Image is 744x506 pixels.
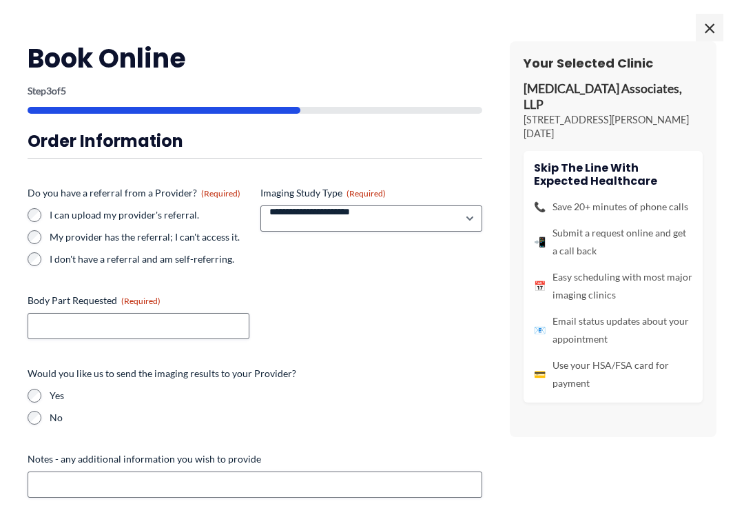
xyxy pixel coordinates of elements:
[534,198,692,216] li: Save 20+ minutes of phone calls
[50,411,482,425] label: No
[28,367,296,381] legend: Would you like us to send the imaging results to your Provider?
[347,188,386,199] span: (Required)
[524,113,703,141] p: [STREET_ADDRESS][PERSON_NAME][DATE]
[50,208,249,222] label: I can upload my provider's referral.
[50,230,249,244] label: My provider has the referral; I can't access it.
[534,312,692,348] li: Email status updates about your appointment
[50,389,482,403] label: Yes
[534,161,692,188] h4: Skip the line with Expected Healthcare
[121,296,161,306] span: (Required)
[534,233,546,251] span: 📲
[46,85,52,97] span: 3
[28,41,482,75] h2: Book Online
[28,86,482,96] p: Step of
[28,294,249,307] label: Body Part Requested
[534,356,692,392] li: Use your HSA/FSA card for payment
[201,188,240,199] span: (Required)
[534,224,692,260] li: Submit a request online and get a call back
[534,198,546,216] span: 📞
[28,452,482,466] label: Notes - any additional information you wish to provide
[534,365,546,383] span: 💳
[28,186,240,200] legend: Do you have a referral from a Provider?
[524,81,703,113] p: [MEDICAL_DATA] Associates, LLP
[50,252,249,266] label: I don't have a referral and am self-referring.
[696,14,723,41] span: ×
[61,85,66,97] span: 5
[534,268,692,304] li: Easy scheduling with most major imaging clinics
[524,55,703,71] h3: Your Selected Clinic
[534,321,546,339] span: 📧
[28,130,482,152] h3: Order Information
[260,186,482,200] label: Imaging Study Type
[534,277,546,295] span: 📅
